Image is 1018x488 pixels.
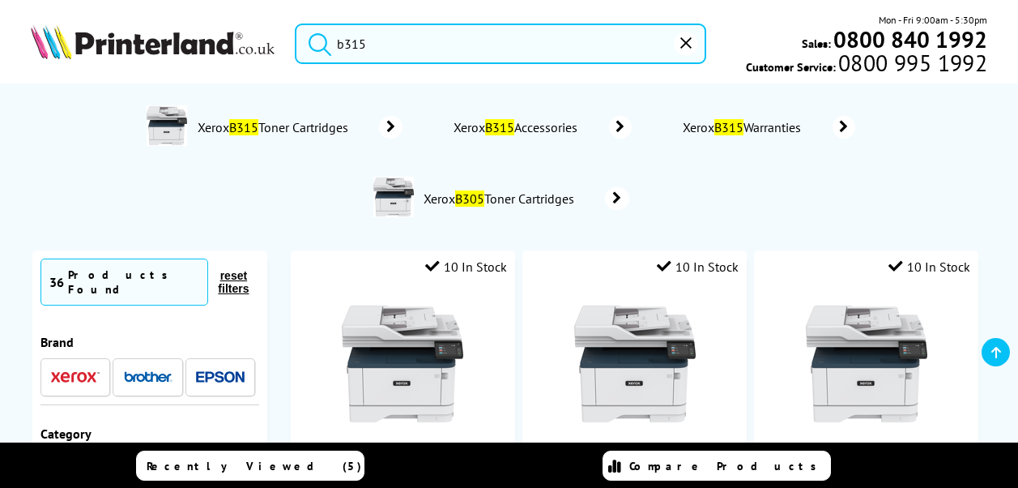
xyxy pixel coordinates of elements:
[229,119,258,135] mark: B315
[124,371,173,383] img: Brother
[485,119,514,135] mark: B315
[657,259,739,275] div: 10 In Stock
[451,116,632,139] a: XeroxB315Accessories
[195,105,403,149] a: XeroxB315Toner Cartridges
[51,371,100,383] img: Xerox
[714,119,743,135] mark: B315
[746,55,987,75] span: Customer Service:
[425,259,507,275] div: 10 In Stock
[40,334,74,350] span: Brand
[31,24,275,59] img: Printerland Logo
[295,24,706,64] input: Search product or brand
[422,190,581,207] span: Xerox Toner Cartridges
[373,177,414,217] img: B305V_DNIUK-conspage.jpg
[31,24,275,62] a: Printerland Logo
[147,105,187,146] img: B315V_DNIUK-conspage.jpg
[574,303,696,425] img: Xerox-B315-Front-Small.jpg
[208,268,259,296] button: reset filters
[888,259,970,275] div: 10 In Stock
[342,303,463,425] img: Xerox-B315-Front-Small.jpg
[833,24,987,54] b: 0800 840 1992
[422,177,629,220] a: XeroxB305Toner Cartridges
[806,303,927,425] img: Xerox-B315-Front-Small.jpg
[603,451,831,481] a: Compare Products
[136,451,364,481] a: Recently Viewed (5)
[195,119,355,135] span: Xerox Toner Cartridges
[879,12,987,28] span: Mon - Fri 9:00am - 5:30pm
[147,459,362,473] span: Recently Viewed (5)
[831,32,987,47] a: 0800 840 1992
[455,190,484,207] mark: B305
[451,119,585,135] span: Xerox Accessories
[680,119,808,135] span: Xerox Warranties
[40,426,92,442] span: Category
[68,268,199,297] div: Products Found
[802,36,831,51] span: Sales:
[680,116,855,139] a: XeroxB315Warranties
[196,371,245,383] img: Epson
[836,55,987,71] span: 0800 995 1992
[629,459,825,473] span: Compare Products
[49,274,64,290] span: 36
